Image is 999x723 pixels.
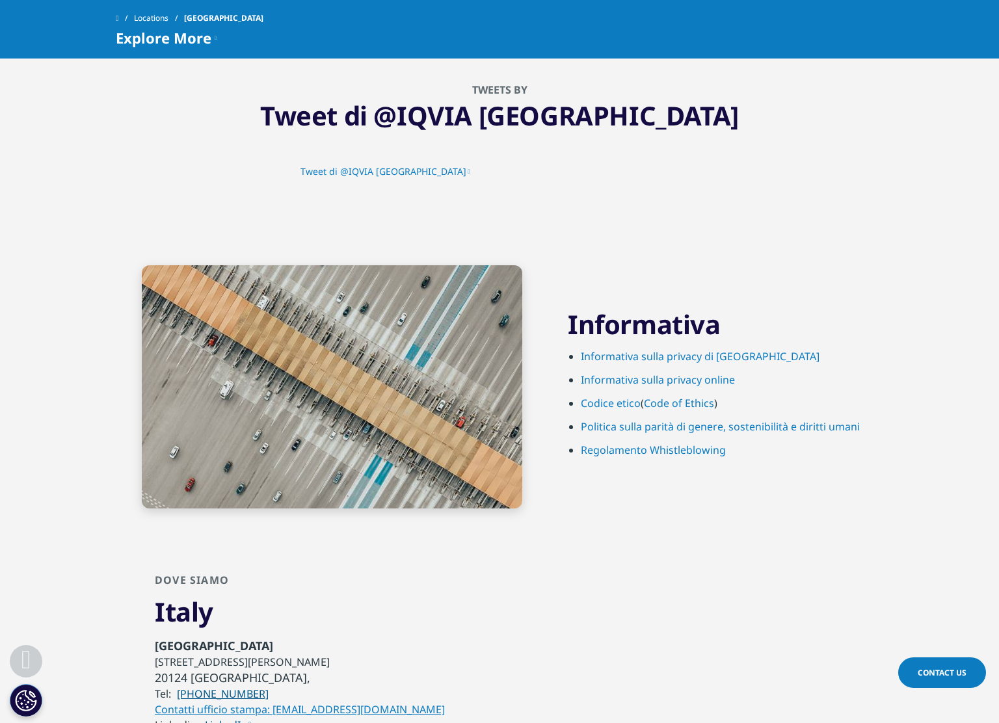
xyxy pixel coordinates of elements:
h2: Tweets by [260,83,739,96]
a: Codice etico [581,396,641,410]
a: Politica sulla parità di genere, sostenibilità e diritti umani [581,419,860,434]
h3: Informativa [568,308,883,341]
li: ( ) [581,395,883,419]
a: Informativa sulla privacy online [581,373,735,387]
span: Tel: [155,687,171,701]
a: Locations [134,7,184,30]
a: Code of Ethics [644,396,714,410]
h3: Tweet di @IQVIA [GEOGRAPHIC_DATA] [260,99,739,132]
div: Dove siamo [155,573,445,596]
a: Tweet di @IQVIA [GEOGRAPHIC_DATA] [300,165,699,177]
a: Regolamento Whistleblowing [581,443,726,457]
span: Contact Us [918,667,966,678]
span: [GEOGRAPHIC_DATA] [155,638,273,653]
a: Contatti ufficio stampa: [EMAIL_ADDRESS][DOMAIN_NAME] [155,702,445,716]
span: Explore More [116,30,211,46]
h3: Italy [155,596,445,628]
a: Informativa sulla privacy di [GEOGRAPHIC_DATA] [581,349,819,363]
li: [STREET_ADDRESS][PERSON_NAME] [155,654,445,670]
a: [PHONE_NUMBER] [177,687,269,701]
button: Impostazioni cookie [10,684,42,716]
span: [GEOGRAPHIC_DATA] [184,7,263,30]
span: 20124 [GEOGRAPHIC_DATA], [155,670,310,685]
a: Contact Us [898,657,986,688]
